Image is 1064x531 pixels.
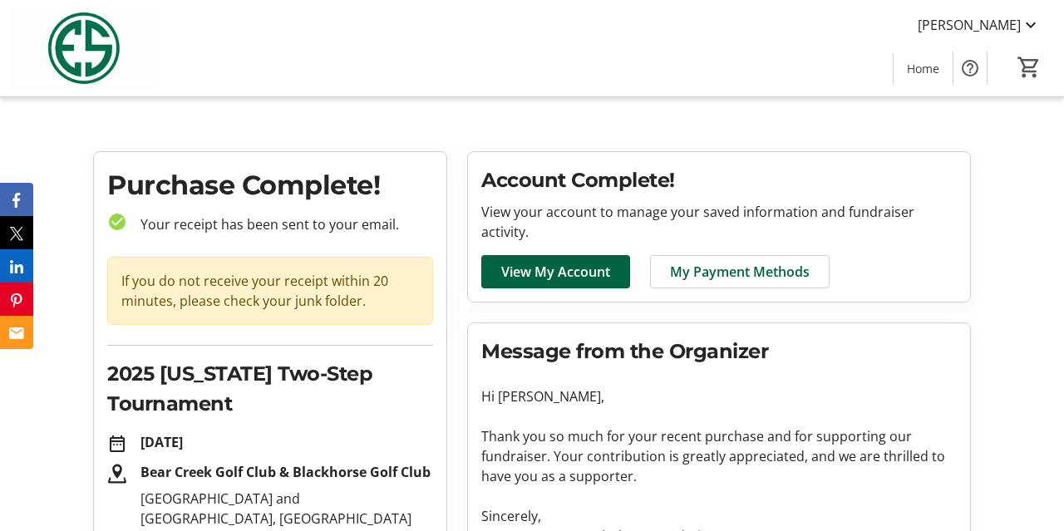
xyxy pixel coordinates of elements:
h2: Account Complete! [481,165,957,195]
p: View your account to manage your saved information and fundraiser activity. [481,202,957,242]
a: Home [894,53,953,84]
h2: 2025 [US_STATE] Two-Step Tournament [107,359,433,419]
mat-icon: check_circle [107,212,127,232]
button: Help [953,52,987,85]
img: Evans Scholars Foundation's Logo [10,7,158,90]
span: [PERSON_NAME] [918,15,1021,35]
button: Cart [1014,52,1044,82]
h1: Purchase Complete! [107,165,433,205]
a: View My Account [481,255,630,288]
strong: [DATE] [140,433,183,451]
div: If you do not receive your receipt within 20 minutes, please check your junk folder. [107,257,433,325]
span: View My Account [501,262,610,282]
a: My Payment Methods [650,255,830,288]
span: My Payment Methods [670,262,810,282]
p: Sincerely, [481,506,957,526]
span: Home [907,60,939,77]
strong: Bear Creek Golf Club & Blackhorse Golf Club [140,463,431,481]
h2: Message from the Organizer [481,337,957,366]
button: [PERSON_NAME] [904,12,1054,38]
p: Hi [PERSON_NAME], [481,386,957,406]
p: Thank you so much for your recent purchase and for supporting our fundraiser. Your contribution i... [481,426,957,486]
mat-icon: date_range [107,434,127,454]
p: Your receipt has been sent to your email. [127,214,433,234]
